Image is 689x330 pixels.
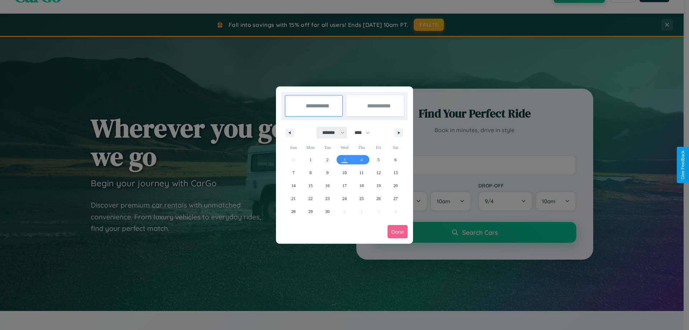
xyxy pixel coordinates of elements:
button: 17 [336,179,353,192]
button: 20 [387,179,404,192]
button: 9 [319,166,336,179]
span: 1 [309,153,311,166]
button: 19 [370,179,387,192]
span: 30 [325,205,330,218]
span: 12 [376,166,381,179]
span: 2 [327,153,329,166]
span: 4 [360,153,362,166]
button: 7 [285,166,302,179]
button: 24 [336,192,353,205]
button: 16 [319,179,336,192]
span: 24 [342,192,347,205]
button: 30 [319,205,336,218]
span: Fri [370,142,387,153]
span: 23 [325,192,330,205]
span: Wed [336,142,353,153]
span: Mon [302,142,319,153]
span: 16 [325,179,330,192]
button: 29 [302,205,319,218]
button: 12 [370,166,387,179]
span: Tue [319,142,336,153]
button: 10 [336,166,353,179]
span: 28 [291,205,296,218]
span: 27 [393,192,398,205]
span: Sun [285,142,302,153]
button: 2 [319,153,336,166]
span: 13 [393,166,398,179]
span: 25 [359,192,364,205]
span: 22 [308,192,313,205]
span: 17 [342,179,347,192]
button: 23 [319,192,336,205]
button: 26 [370,192,387,205]
span: 15 [308,179,313,192]
span: 7 [292,166,295,179]
button: 8 [302,166,319,179]
div: Give Feedback [680,150,685,180]
button: 21 [285,192,302,205]
button: 22 [302,192,319,205]
span: 5 [378,153,380,166]
span: 9 [327,166,329,179]
button: 5 [370,153,387,166]
span: 14 [291,179,296,192]
span: 18 [359,179,364,192]
button: Done [388,225,408,238]
button: 3 [336,153,353,166]
span: 19 [376,179,381,192]
button: 13 [387,166,404,179]
span: Thu [353,142,370,153]
span: 10 [342,166,347,179]
span: 26 [376,192,381,205]
span: 6 [394,153,397,166]
span: 21 [291,192,296,205]
span: 8 [309,166,311,179]
span: Sat [387,142,404,153]
button: 11 [353,166,370,179]
span: 29 [308,205,313,218]
span: 11 [360,166,364,179]
button: 4 [353,153,370,166]
span: 20 [393,179,398,192]
button: 18 [353,179,370,192]
button: 14 [285,179,302,192]
button: 15 [302,179,319,192]
button: 6 [387,153,404,166]
button: 1 [302,153,319,166]
button: 27 [387,192,404,205]
button: 28 [285,205,302,218]
span: 3 [343,153,346,166]
button: 25 [353,192,370,205]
